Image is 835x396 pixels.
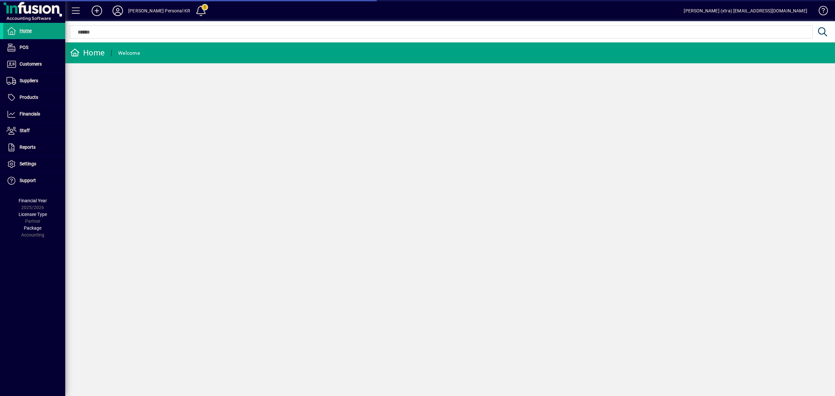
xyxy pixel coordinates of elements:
[3,156,65,172] a: Settings
[3,39,65,56] a: POS
[19,198,47,203] span: Financial Year
[20,145,36,150] span: Reports
[3,56,65,72] a: Customers
[684,6,807,16] div: [PERSON_NAME] (xtra) [EMAIL_ADDRESS][DOMAIN_NAME]
[70,48,105,58] div: Home
[20,128,30,133] span: Staff
[3,139,65,156] a: Reports
[3,173,65,189] a: Support
[107,5,128,17] button: Profile
[20,78,38,83] span: Suppliers
[20,161,36,166] span: Settings
[19,212,47,217] span: Licensee Type
[3,106,65,122] a: Financials
[20,45,28,50] span: POS
[20,61,42,67] span: Customers
[20,28,32,33] span: Home
[814,1,827,23] a: Knowledge Base
[24,225,41,231] span: Package
[20,95,38,100] span: Products
[86,5,107,17] button: Add
[118,48,140,58] div: Welcome
[3,89,65,106] a: Products
[20,111,40,116] span: Financials
[128,6,190,16] div: [PERSON_NAME] Personal KR
[3,73,65,89] a: Suppliers
[20,178,36,183] span: Support
[3,123,65,139] a: Staff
